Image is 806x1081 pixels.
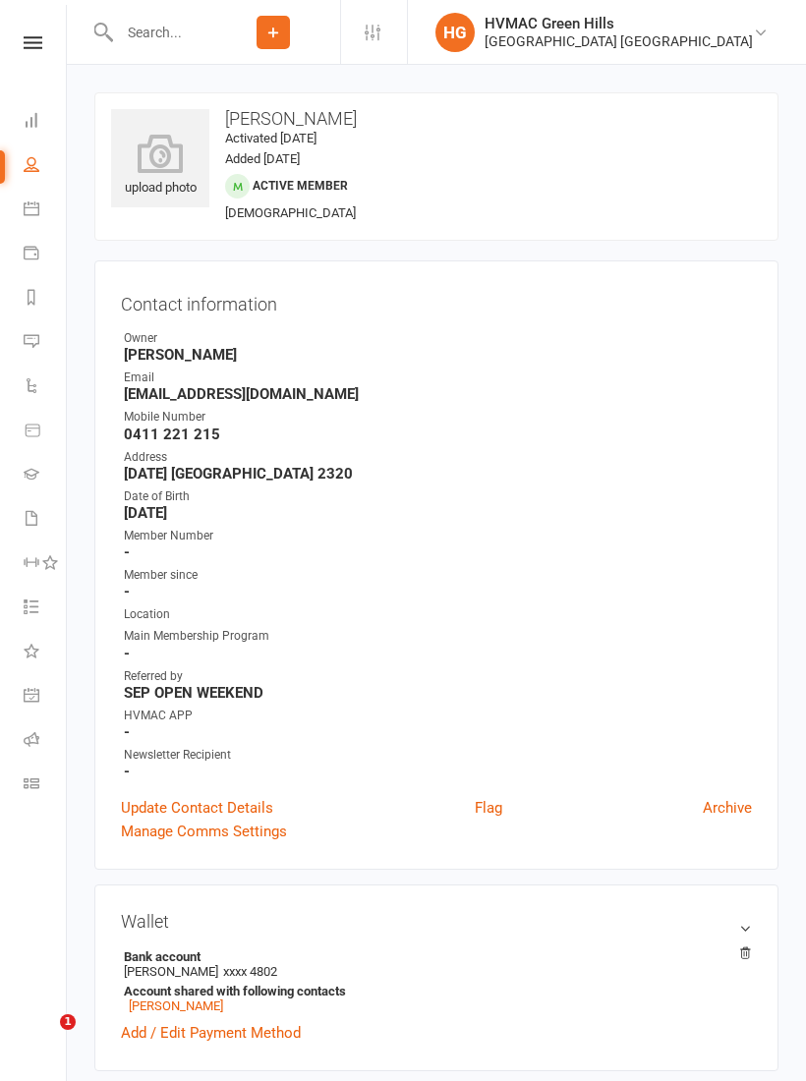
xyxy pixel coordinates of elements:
[124,369,752,387] div: Email
[225,205,356,220] span: [DEMOGRAPHIC_DATA]
[24,410,68,454] a: Product Sales
[111,109,762,129] h3: [PERSON_NAME]
[121,911,752,932] h3: Wallet
[225,151,300,166] time: Added [DATE]
[124,504,752,522] strong: [DATE]
[124,487,752,506] div: Date of Birth
[24,144,68,189] a: People
[24,100,68,144] a: Dashboard
[121,1021,301,1045] a: Add / Edit Payment Method
[124,385,752,403] strong: [EMAIL_ADDRESS][DOMAIN_NAME]
[124,723,752,741] strong: -
[24,719,68,764] a: Roll call kiosk mode
[24,233,68,277] a: Payments
[124,408,752,427] div: Mobile Number
[24,189,68,233] a: Calendar
[129,998,223,1013] a: [PERSON_NAME]
[24,764,68,808] a: Class kiosk mode
[124,329,752,348] div: Owner
[24,277,68,321] a: Reports
[124,448,752,467] div: Address
[475,796,502,820] a: Flag
[124,605,752,624] div: Location
[124,543,752,561] strong: -
[121,820,287,843] a: Manage Comms Settings
[485,15,753,32] div: HVMAC Green Hills
[124,763,752,780] strong: -
[435,13,475,52] div: HG
[121,287,752,314] h3: Contact information
[121,946,752,1016] li: [PERSON_NAME]
[121,796,273,820] a: Update Contact Details
[124,746,752,765] div: Newsletter Recipient
[124,465,752,483] strong: [DATE] [GEOGRAPHIC_DATA] 2320
[111,134,209,199] div: upload photo
[113,19,206,46] input: Search...
[124,627,752,646] div: Main Membership Program
[485,32,753,50] div: [GEOGRAPHIC_DATA] [GEOGRAPHIC_DATA]
[225,131,317,145] time: Activated [DATE]
[124,949,742,964] strong: Bank account
[703,796,752,820] a: Archive
[124,527,752,545] div: Member Number
[124,667,752,686] div: Referred by
[124,707,752,725] div: HVMAC APP
[24,675,68,719] a: General attendance kiosk mode
[24,631,68,675] a: What's New
[223,964,277,979] span: xxxx 4802
[124,684,752,702] strong: SEP OPEN WEEKEND
[124,566,752,585] div: Member since
[124,346,752,364] strong: [PERSON_NAME]
[60,1014,76,1030] span: 1
[124,984,742,998] strong: Account shared with following contacts
[124,645,752,662] strong: -
[124,583,752,600] strong: -
[20,1014,67,1061] iframe: Intercom live chat
[124,426,752,443] strong: 0411 221 215
[253,179,348,193] span: Active member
